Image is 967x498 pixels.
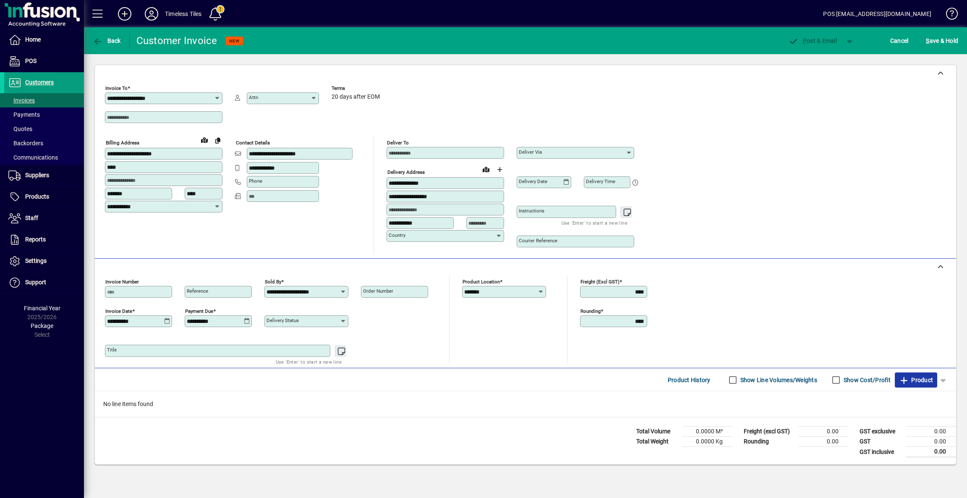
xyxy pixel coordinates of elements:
[4,186,84,207] a: Products
[740,437,798,447] td: Rounding
[31,322,53,329] span: Package
[739,376,817,384] label: Show Line Volumes/Weights
[519,238,557,244] mat-label: Courier Reference
[855,437,906,447] td: GST
[4,165,84,186] a: Suppliers
[211,134,225,147] button: Copy to Delivery address
[4,107,84,122] a: Payments
[580,279,619,285] mat-label: Freight (excl GST)
[25,172,49,178] span: Suppliers
[249,94,258,100] mat-label: Attn
[249,178,262,184] mat-label: Phone
[4,51,84,72] a: POS
[463,279,500,285] mat-label: Product location
[8,111,40,118] span: Payments
[363,288,393,294] mat-label: Order number
[25,36,41,43] span: Home
[4,251,84,272] a: Settings
[265,279,281,285] mat-label: Sold by
[855,427,906,437] td: GST exclusive
[138,6,165,21] button: Profile
[165,7,201,21] div: Timeless Tiles
[668,373,711,387] span: Product History
[682,427,733,437] td: 0.0000 M³
[111,6,138,21] button: Add
[906,427,956,437] td: 0.00
[895,372,937,388] button: Product
[479,163,493,176] a: View on map
[788,37,837,44] span: ost & Email
[519,178,547,184] mat-label: Delivery date
[8,140,43,147] span: Backorders
[276,357,342,367] mat-hint: Use 'Enter' to start a new line
[25,58,37,64] span: POS
[682,437,733,447] td: 0.0000 Kg
[8,154,58,161] span: Communications
[389,232,405,238] mat-label: Country
[519,149,542,155] mat-label: Deliver via
[4,150,84,165] a: Communications
[25,79,54,86] span: Customers
[95,391,956,417] div: No line items found
[332,86,382,91] span: Terms
[493,163,506,176] button: Choose address
[332,94,380,100] span: 20 days after EOM
[924,33,960,48] button: Save & Hold
[632,437,682,447] td: Total Weight
[890,34,909,47] span: Cancel
[267,317,299,323] mat-label: Delivery status
[105,85,128,91] mat-label: Invoice To
[784,33,841,48] button: Post & Email
[4,208,84,229] a: Staff
[632,427,682,437] td: Total Volume
[107,347,117,353] mat-label: Title
[906,437,956,447] td: 0.00
[136,34,217,47] div: Customer Invoice
[91,33,123,48] button: Back
[855,447,906,457] td: GST inclusive
[926,34,958,47] span: ave & Hold
[105,279,139,285] mat-label: Invoice number
[580,308,601,314] mat-label: Rounding
[84,33,130,48] app-page-header-button: Back
[25,257,47,264] span: Settings
[93,37,121,44] span: Back
[899,373,933,387] span: Product
[4,229,84,250] a: Reports
[740,427,798,437] td: Freight (excl GST)
[185,308,213,314] mat-label: Payment due
[25,236,46,243] span: Reports
[24,305,60,312] span: Financial Year
[4,122,84,136] a: Quotes
[562,218,627,228] mat-hint: Use 'Enter' to start a new line
[798,437,849,447] td: 0.00
[926,37,929,44] span: S
[803,37,807,44] span: P
[4,136,84,150] a: Backorders
[187,288,208,294] mat-label: Reference
[906,447,956,457] td: 0.00
[4,29,84,50] a: Home
[198,133,211,147] a: View on map
[4,93,84,107] a: Invoices
[4,272,84,293] a: Support
[105,308,132,314] mat-label: Invoice date
[25,193,49,200] span: Products
[387,140,409,146] mat-label: Deliver To
[798,427,849,437] td: 0.00
[842,376,891,384] label: Show Cost/Profit
[519,208,544,214] mat-label: Instructions
[823,7,931,21] div: POS [EMAIL_ADDRESS][DOMAIN_NAME]
[229,38,240,44] span: NEW
[940,2,957,29] a: Knowledge Base
[8,126,32,132] span: Quotes
[888,33,911,48] button: Cancel
[25,279,46,286] span: Support
[8,97,35,104] span: Invoices
[664,372,714,388] button: Product History
[25,215,38,221] span: Staff
[586,178,615,184] mat-label: Delivery time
